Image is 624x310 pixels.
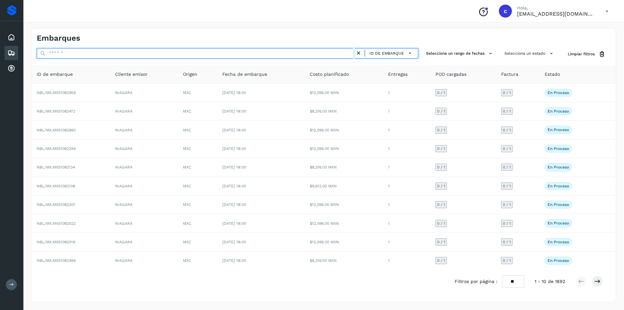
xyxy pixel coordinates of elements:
[178,121,217,139] td: MXC
[110,233,178,251] td: NIAGARA
[222,128,246,132] span: [DATE] 18:00
[178,195,217,214] td: MXC
[548,221,569,225] p: En proceso
[37,90,76,95] span: NBL/MX.MX51082959
[310,71,349,78] span: Costo planificado
[437,240,445,244] span: 0 / 1
[503,259,511,263] span: 0 / 1
[503,147,511,151] span: 0 / 1
[222,258,246,263] span: [DATE] 18:00
[178,140,217,158] td: MXC
[222,146,246,151] span: [DATE] 18:00
[370,50,404,56] span: ID de embarque
[305,214,383,233] td: $12,096.00 MXN
[437,147,445,151] span: 0 / 1
[37,71,73,78] span: ID de embarque
[383,251,430,270] td: 1
[455,278,497,285] span: Filtros por página :
[437,91,445,95] span: 0 / 1
[548,146,569,151] p: En proceso
[503,203,511,207] span: 0 / 1
[383,121,430,139] td: 1
[368,48,415,58] button: ID de embarque
[5,61,18,76] div: Cuentas por cobrar
[305,233,383,251] td: $12,096.00 MXN
[548,128,569,132] p: En proceso
[37,240,75,244] span: NBL/MX.MX51082019
[503,109,511,113] span: 0 / 1
[178,214,217,233] td: MXC
[110,251,178,270] td: NIAGARA
[503,91,511,95] span: 0 / 1
[548,240,569,244] p: En proceso
[437,109,445,113] span: 0 / 1
[383,140,430,158] td: 1
[5,30,18,45] div: Inicio
[383,102,430,121] td: 1
[383,177,430,195] td: 1
[110,102,178,121] td: NIAGARA
[222,221,246,226] span: [DATE] 18:00
[178,158,217,177] td: MXC
[388,71,408,78] span: Entregas
[37,258,76,263] span: NBL/MX.MX51082466
[548,165,569,169] p: En proceso
[503,222,511,225] span: 0 / 1
[503,128,511,132] span: 0 / 1
[37,202,75,207] span: NBL/MX.MX51082301
[183,71,197,78] span: Origen
[305,177,383,195] td: $9,612.00 MXN
[110,158,178,177] td: NIAGARA
[383,233,430,251] td: 1
[178,102,217,121] td: MXC
[222,184,246,188] span: [DATE] 18:00
[435,71,466,78] span: POD cargadas
[37,34,80,43] h4: Embarques
[383,195,430,214] td: 1
[568,51,595,57] span: Limpiar filtros
[37,221,76,226] span: NBL/MX.MX51082022
[110,84,178,102] td: NIAGARA
[563,48,611,60] button: Limpiar filtros
[305,251,383,270] td: $8,316.00 MXN
[110,214,178,233] td: NIAGARA
[437,259,445,263] span: 0 / 1
[383,214,430,233] td: 1
[437,128,445,132] span: 0 / 1
[517,5,595,11] p: Hola,
[501,71,518,78] span: Factura
[503,165,511,169] span: 0 / 1
[110,121,178,139] td: NIAGARA
[305,195,383,214] td: $12,096.00 MXN
[503,184,511,188] span: 0 / 1
[115,71,148,78] span: Cliente emisor
[222,90,246,95] span: [DATE] 18:00
[437,203,445,207] span: 0 / 1
[548,109,569,114] p: En proceso
[503,240,511,244] span: 0 / 1
[548,258,569,263] p: En proceso
[222,71,267,78] span: Fecha de embarque
[423,48,497,59] button: Selecciona un rango de fechas
[37,128,76,132] span: NBL/MX.MX51082960
[37,146,76,151] span: NBL/MX.MX51082294
[545,71,560,78] span: Estado
[437,184,445,188] span: 0 / 1
[110,140,178,158] td: NIAGARA
[178,233,217,251] td: MXC
[5,46,18,60] div: Embarques
[548,90,569,95] p: En proceso
[110,177,178,195] td: NIAGARA
[548,184,569,188] p: En proceso
[37,184,75,188] span: NBL/MX.MX51082108
[383,158,430,177] td: 1
[222,240,246,244] span: [DATE] 18:00
[178,251,217,270] td: MXC
[222,165,246,169] span: [DATE] 18:00
[535,278,565,285] span: 1 - 10 de 1892
[437,165,445,169] span: 0 / 1
[517,11,595,17] p: carlosvazqueztgc@gmail.com
[110,195,178,214] td: NIAGARA
[178,177,217,195] td: MXC
[437,222,445,225] span: 0 / 1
